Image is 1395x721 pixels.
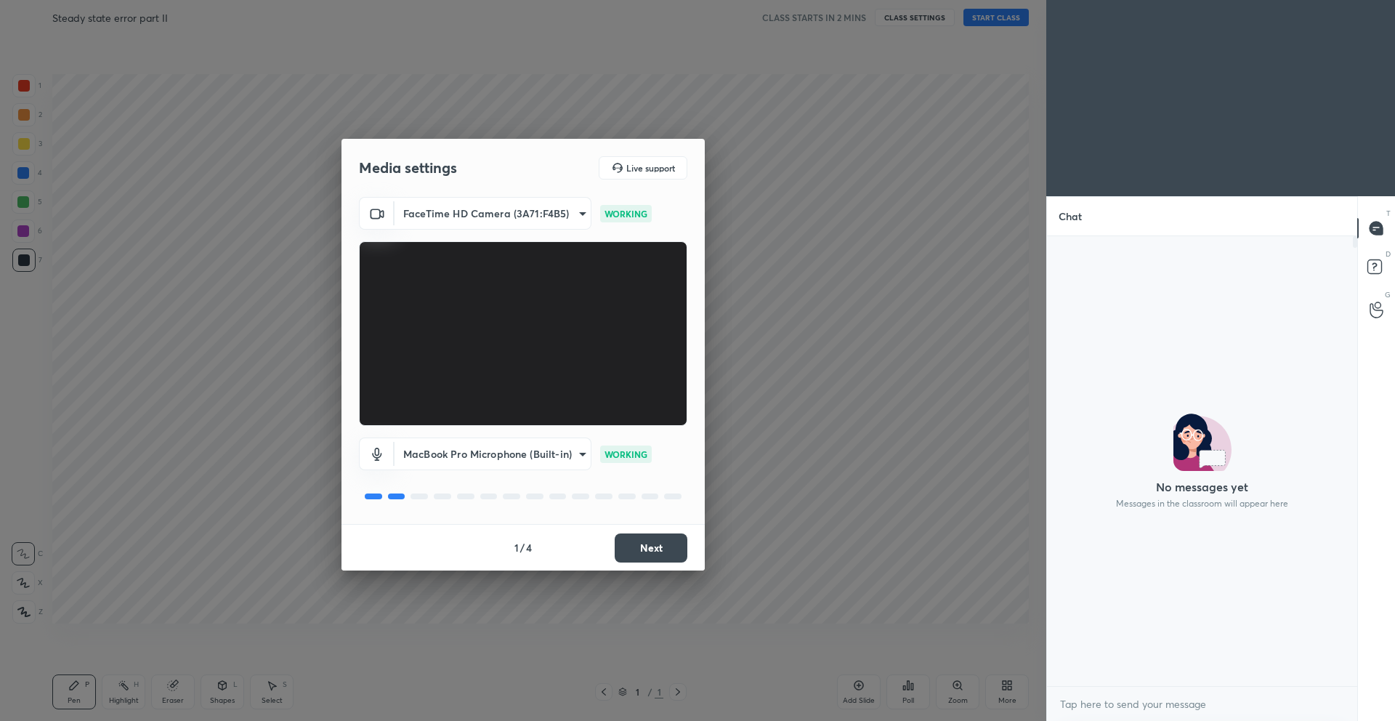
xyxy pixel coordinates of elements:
div: FaceTime HD Camera (3A71:F4B5) [395,197,591,230]
p: WORKING [604,448,647,461]
h5: Live support [626,164,675,172]
h4: 4 [526,540,532,555]
p: G [1385,289,1391,300]
p: Chat [1047,197,1093,235]
div: FaceTime HD Camera (3A71:F4B5) [395,438,591,470]
p: T [1386,208,1391,219]
p: D [1386,249,1391,259]
button: Next [615,533,687,563]
h4: 1 [514,540,519,555]
p: WORKING [604,207,647,220]
h2: Media settings [359,158,457,177]
h4: / [520,540,525,555]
